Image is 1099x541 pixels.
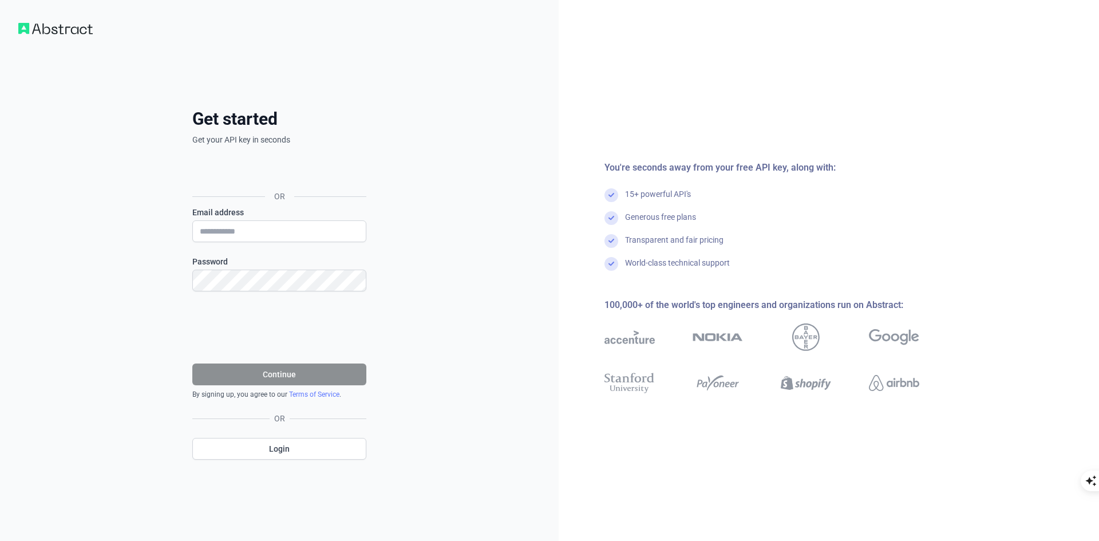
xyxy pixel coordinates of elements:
[604,188,618,202] img: check mark
[192,109,366,129] h2: Get started
[625,211,696,234] div: Generous free plans
[781,370,831,396] img: shopify
[869,370,919,396] img: airbnb
[604,298,956,312] div: 100,000+ of the world's top engineers and organizations run on Abstract:
[192,207,366,218] label: Email address
[604,370,655,396] img: stanford university
[192,364,366,385] button: Continue
[187,158,370,183] iframe: Sign in with Google Button
[192,390,366,399] div: By signing up, you agree to our .
[192,438,366,460] a: Login
[192,305,366,350] iframe: reCAPTCHA
[604,323,655,351] img: accenture
[693,370,743,396] img: payoneer
[604,211,618,225] img: check mark
[625,234,724,257] div: Transparent and fair pricing
[792,323,820,351] img: bayer
[604,257,618,271] img: check mark
[192,256,366,267] label: Password
[869,323,919,351] img: google
[18,23,93,34] img: Workflow
[265,191,294,202] span: OR
[604,234,618,248] img: check mark
[604,161,956,175] div: You're seconds away from your free API key, along with:
[289,390,339,398] a: Terms of Service
[693,323,743,351] img: nokia
[625,188,691,211] div: 15+ powerful API's
[270,413,290,424] span: OR
[625,257,730,280] div: World-class technical support
[192,134,366,145] p: Get your API key in seconds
